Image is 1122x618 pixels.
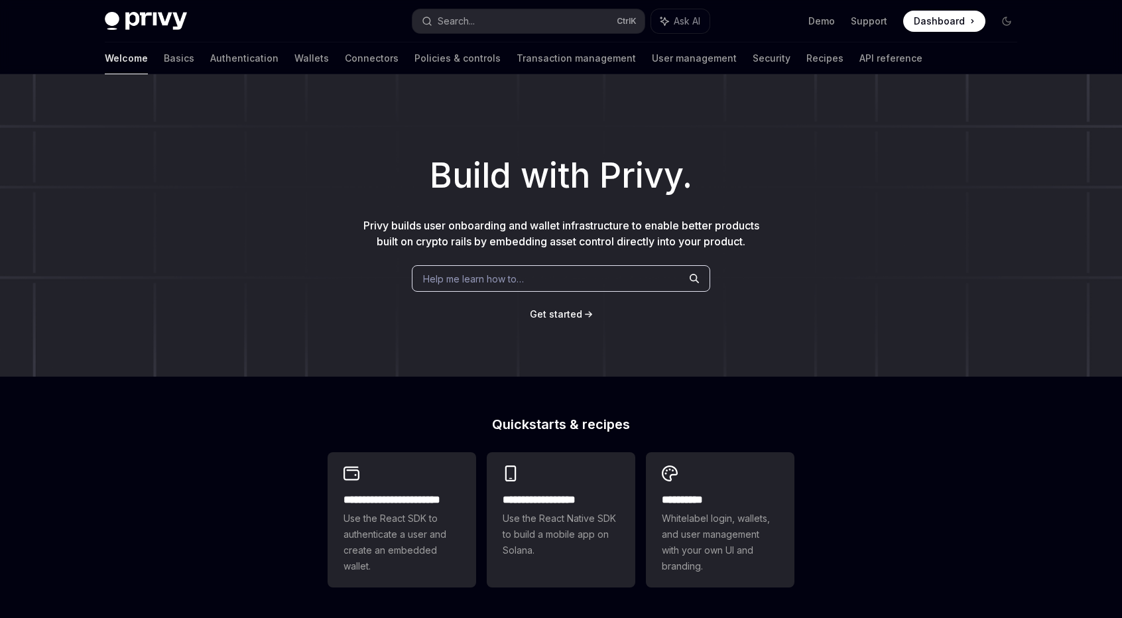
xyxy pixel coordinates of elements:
button: Ask AI [651,9,710,33]
a: Support [851,15,887,28]
span: Whitelabel login, wallets, and user management with your own UI and branding. [662,511,779,574]
a: User management [652,42,737,74]
a: Authentication [210,42,279,74]
h1: Build with Privy. [21,150,1101,202]
span: Get started [530,308,582,320]
div: Search... [438,13,475,29]
a: **** *****Whitelabel login, wallets, and user management with your own UI and branding. [646,452,794,587]
a: Welcome [105,42,148,74]
a: Connectors [345,42,399,74]
span: Ctrl K [617,16,637,27]
h2: Quickstarts & recipes [328,418,794,431]
a: Dashboard [903,11,985,32]
a: **** **** **** ***Use the React Native SDK to build a mobile app on Solana. [487,452,635,587]
a: Security [753,42,790,74]
a: API reference [859,42,922,74]
a: Demo [808,15,835,28]
span: Ask AI [674,15,700,28]
span: Use the React SDK to authenticate a user and create an embedded wallet. [343,511,460,574]
a: Basics [164,42,194,74]
span: Dashboard [914,15,965,28]
button: Toggle dark mode [996,11,1017,32]
span: Privy builds user onboarding and wallet infrastructure to enable better products built on crypto ... [363,219,759,248]
a: Transaction management [517,42,636,74]
a: Wallets [294,42,329,74]
a: Get started [530,308,582,321]
span: Use the React Native SDK to build a mobile app on Solana. [503,511,619,558]
button: Search...CtrlK [412,9,645,33]
img: dark logo [105,12,187,31]
span: Help me learn how to… [423,272,524,286]
a: Recipes [806,42,843,74]
a: Policies & controls [414,42,501,74]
